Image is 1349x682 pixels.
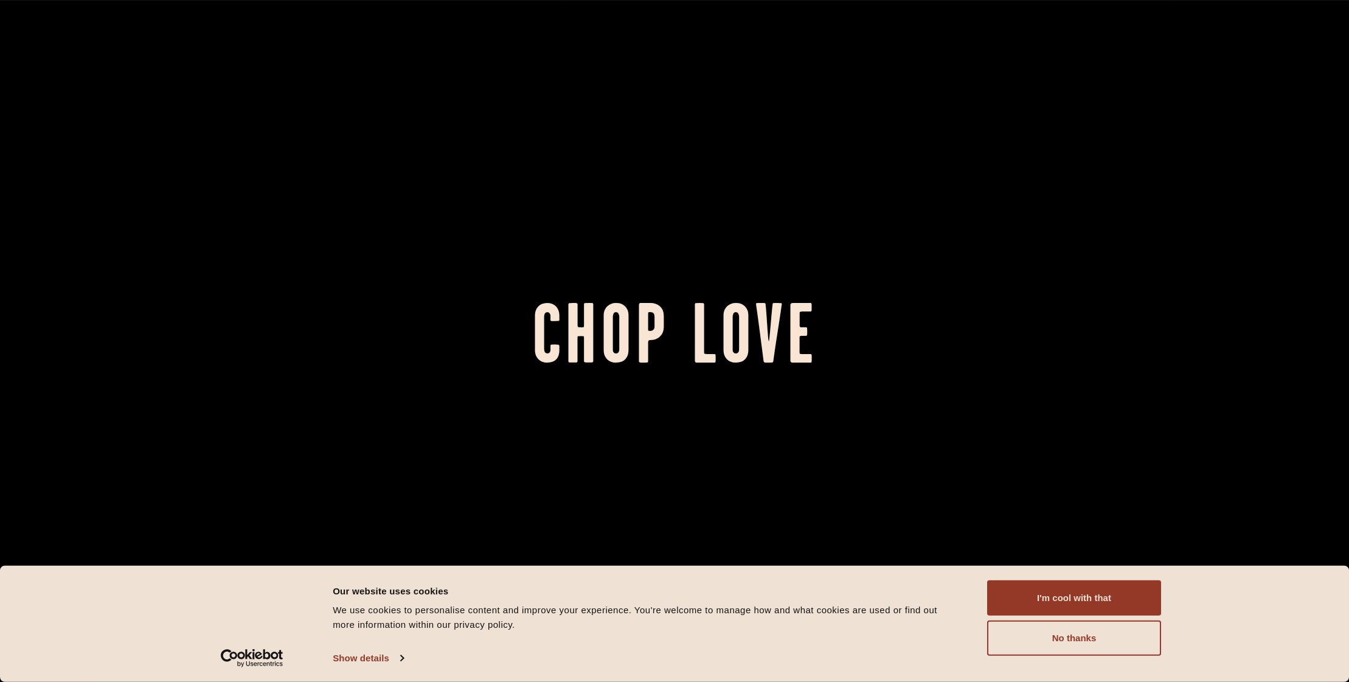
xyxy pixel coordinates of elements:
button: I'm cool with that [987,580,1161,616]
div: We use cookies to personalise content and improve your experience. You're welcome to manage how a... [333,603,960,632]
a: Usercentrics Cookiebot - opens in a new window [199,649,305,667]
a: Show details [333,649,403,667]
button: No thanks [987,621,1161,656]
div: Our website uses cookies [333,583,960,598]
